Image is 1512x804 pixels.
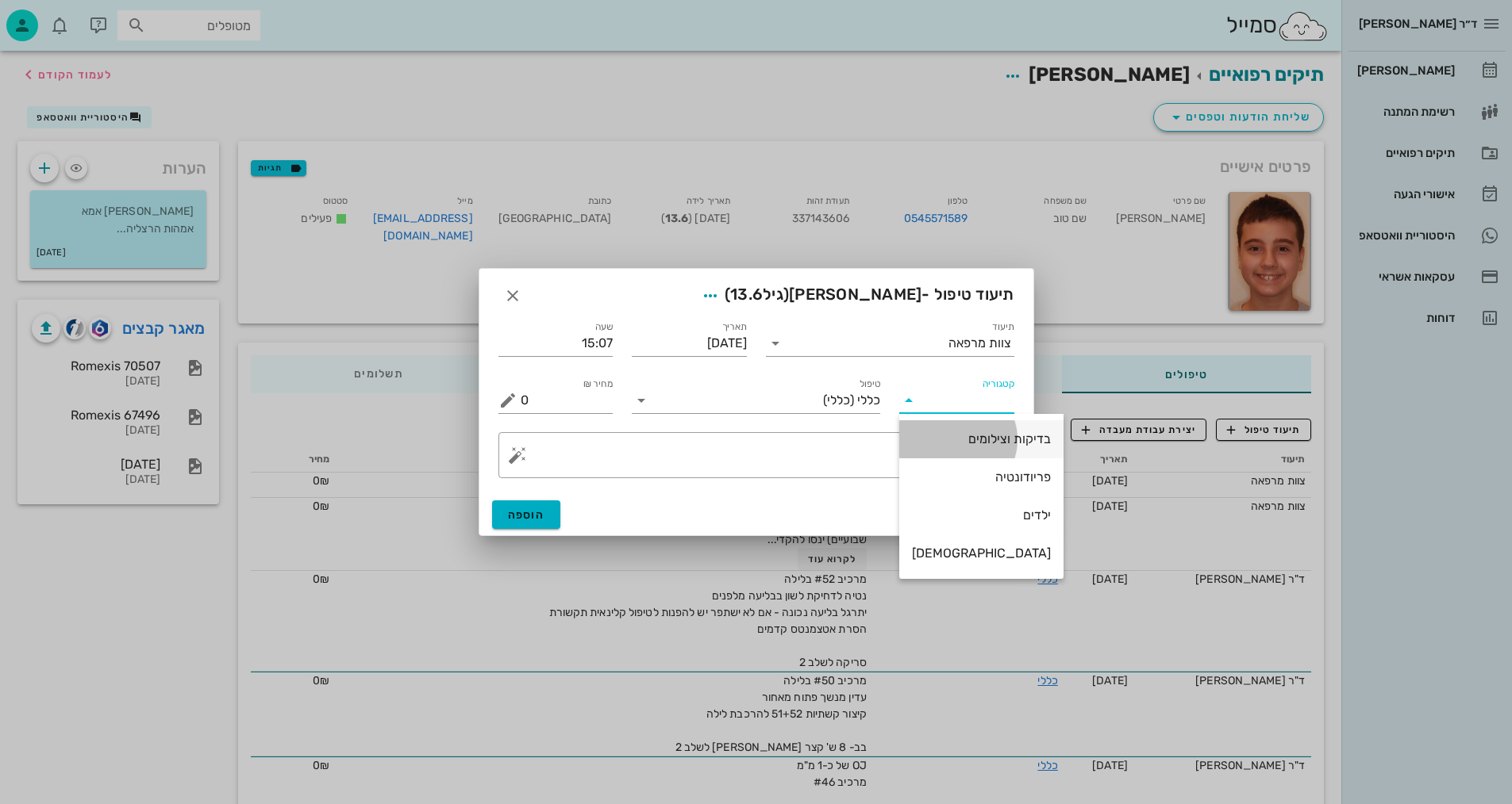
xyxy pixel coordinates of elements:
[860,378,880,390] label: טיפול
[992,321,1014,333] label: תיעוד
[823,393,854,408] span: (כללי)
[948,336,1011,350] div: צוות מרפאה
[912,546,1051,561] div: [DEMOGRAPHIC_DATA]
[492,500,561,529] button: הוספה
[725,285,789,304] span: (גיל )
[595,321,614,333] label: שעה
[508,508,545,522] span: הוספה
[498,391,517,410] button: מחיר ₪ appended action
[789,285,921,304] span: [PERSON_NAME]
[857,393,880,408] span: כללי
[583,378,614,390] label: מחיר ₪
[912,507,1051,523] div: ילדים
[730,285,763,304] span: 13.6
[912,469,1051,484] div: פריודונטיה
[982,378,1014,390] label: קטגוריה
[766,331,1014,356] div: תיעודצוות מרפאה
[912,431,1051,446] div: בדיקות וצילומים
[696,281,1014,310] span: תיעוד טיפול -
[721,321,747,333] label: תאריך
